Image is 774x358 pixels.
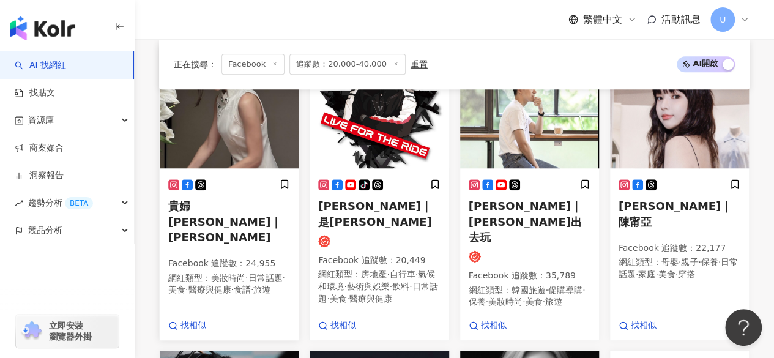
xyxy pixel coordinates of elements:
span: 穿搭 [678,269,695,279]
span: [PERSON_NAME]｜是[PERSON_NAME] [318,200,431,228]
span: 日常話題 [248,273,282,283]
span: 立即安裝 瀏覽器外掛 [49,320,92,342]
span: · [344,282,346,291]
span: 促購導購 [548,285,582,295]
span: · [327,294,329,304]
span: 日常話題 [619,257,738,279]
span: 藝術與娛樂 [347,282,390,291]
span: · [231,285,233,294]
span: 美妝時尚 [488,297,523,307]
span: 貴婦[PERSON_NAME]｜[PERSON_NAME] [168,200,281,243]
span: · [542,297,545,307]
span: · [582,285,585,295]
a: 找相似 [168,319,206,332]
a: KOL Avatar貴婦[PERSON_NAME]｜[PERSON_NAME]Facebook 追蹤數：24,955網紅類型：美妝時尚·日常話題·美食·醫療與健康·食譜·旅遊找相似 [159,45,299,341]
span: 保養 [469,297,486,307]
span: 母嬰 [661,257,679,267]
img: KOL Avatar [310,46,448,168]
span: 活動訊息 [661,13,701,25]
a: KOL Avatar[PERSON_NAME]｜陳甯亞Facebook 追蹤數：22,177網紅類型：母嬰·親子·保養·日常話題·家庭·美食·穿搭找相似 [609,45,750,341]
span: · [486,297,488,307]
span: · [390,282,392,291]
span: · [675,269,678,279]
span: 保養 [701,257,718,267]
p: Facebook 追蹤數 ： 24,955 [168,258,290,270]
img: KOL Avatar [610,46,749,168]
span: · [679,257,681,267]
span: 正在搜尋 ： [174,59,217,69]
span: 找相似 [631,319,657,332]
span: 房地產 [361,269,387,279]
a: KOL Avatar[PERSON_NAME]｜是[PERSON_NAME]Facebook 追蹤數：20,449網紅類型：房地產·自行車·氣候和環境·藝術與娛樂·飲料·日常話題·美食·醫療與健... [309,45,449,341]
span: 找相似 [481,319,507,332]
span: [PERSON_NAME]｜陳甯亞 [619,200,732,228]
span: 韓國旅遊 [512,285,546,295]
span: 旅遊 [253,285,270,294]
div: 重置 [411,59,428,69]
a: 找相似 [619,319,657,332]
span: · [245,273,248,283]
span: 繁體中文 [583,13,622,26]
p: Facebook 追蹤數 ： 35,789 [469,270,590,282]
p: 網紅類型 ： [469,285,590,308]
span: 旅遊 [545,297,562,307]
img: chrome extension [20,321,43,341]
iframe: Help Scout Beacon - Open [725,309,762,346]
span: · [718,257,721,267]
p: Facebook 追蹤數 ： 20,449 [318,255,440,267]
p: 網紅類型 ： [619,256,740,280]
span: · [251,285,253,294]
span: · [387,269,389,279]
a: 商案媒合 [15,142,64,154]
span: 日常話題 [318,282,437,304]
p: 網紅類型 ： [168,272,290,296]
p: 網紅類型 ： [318,269,440,305]
span: · [415,269,418,279]
span: 資源庫 [28,106,54,134]
a: KOL Avatar[PERSON_NAME]｜[PERSON_NAME]出去玩Facebook 追蹤數：35,789網紅類型：韓國旅遊·促購導購·保養·美妝時尚·美食·旅遊找相似 [460,45,600,341]
span: 趨勢分析 [28,189,93,217]
a: 找相似 [469,319,507,332]
span: 美食 [525,297,542,307]
a: 找貼文 [15,87,55,99]
div: BETA [65,197,93,209]
span: [PERSON_NAME]｜[PERSON_NAME]出去玩 [469,200,582,243]
span: 美妝時尚 [211,273,245,283]
span: rise [15,199,23,207]
span: 找相似 [330,319,356,332]
img: KOL Avatar [460,46,599,168]
span: 氣候和環境 [318,269,435,291]
span: 找相似 [180,319,206,332]
span: · [636,269,638,279]
span: U [720,13,726,26]
span: 家庭 [638,269,655,279]
span: 追蹤數：20,000-40,000 [289,54,406,75]
span: · [185,285,188,294]
span: · [698,257,701,267]
a: chrome extension立即安裝 瀏覽器外掛 [16,315,119,348]
span: Facebook [221,54,285,75]
span: 親子 [681,257,698,267]
p: Facebook 追蹤數 ： 22,177 [619,242,740,255]
span: · [655,269,658,279]
span: 醫療與健康 [349,294,392,304]
span: 食譜 [234,285,251,294]
img: KOL Avatar [160,46,299,168]
a: 洞察報告 [15,170,64,182]
span: 醫療與健康 [188,285,231,294]
a: 找相似 [318,319,356,332]
span: 美食 [168,285,185,294]
span: 美食 [658,269,675,279]
span: · [523,297,525,307]
a: searchAI 找網紅 [15,59,66,72]
span: · [409,282,412,291]
span: 飲料 [392,282,409,291]
span: 競品分析 [28,217,62,244]
img: logo [10,16,75,40]
span: · [347,294,349,304]
span: 美食 [330,294,347,304]
span: · [546,285,548,295]
span: 自行車 [390,269,415,279]
span: · [282,273,285,283]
